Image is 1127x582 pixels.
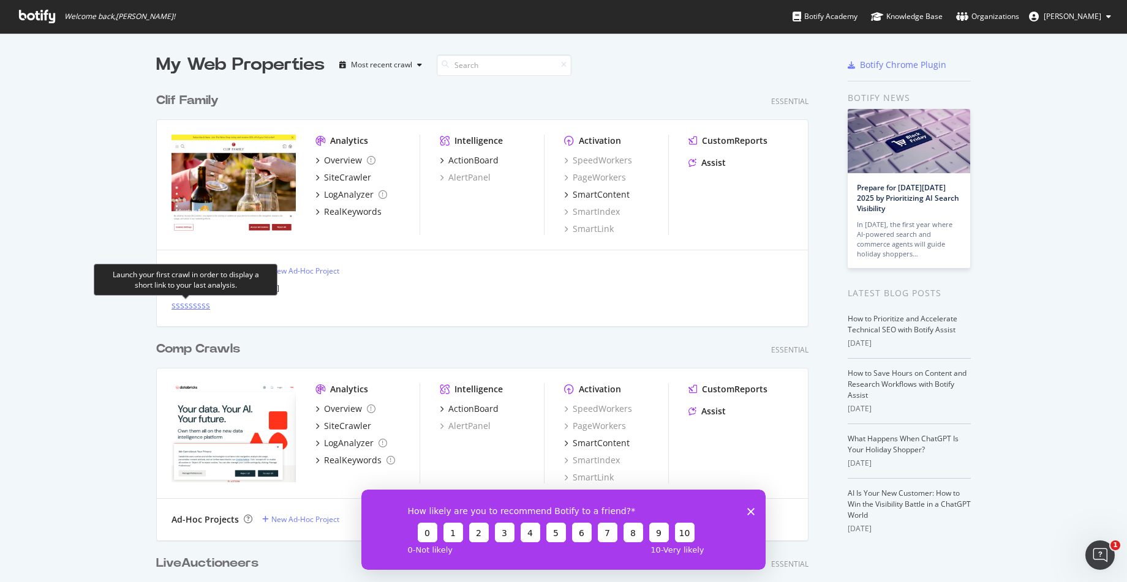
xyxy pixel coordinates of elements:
[324,420,371,432] div: SiteCrawler
[573,437,630,449] div: SmartContent
[315,403,375,415] a: Overview
[848,488,971,520] a: AI Is Your New Customer: How to Win the Visibility Battle in a ChatGPT World
[440,420,491,432] a: AlertPanel
[771,96,809,106] div: Essential
[324,206,382,218] div: RealKeywords
[437,54,571,76] input: Search
[156,340,240,358] div: Comp Crawls
[688,405,726,417] a: Assist
[271,266,339,276] div: New Ad-Hoc Project
[315,206,382,218] a: RealKeywords
[564,403,632,415] a: SpeedWorkers
[564,420,626,432] a: PageWorkers
[315,188,387,201] a: LogAnalyzer
[156,554,263,572] a: LiveAuctioneers
[448,403,499,415] div: ActionBoard
[564,206,620,218] a: SmartIndex
[454,383,503,395] div: Intelligence
[848,286,971,300] div: Latest Blog Posts
[440,403,499,415] a: ActionBoard
[315,420,371,432] a: SiteCrawler
[171,299,210,312] a: sssssssss
[330,135,368,147] div: Analytics
[564,171,626,184] a: PageWorkers
[1044,11,1101,21] span: Will Lau
[324,437,374,449] div: LogAnalyzer
[848,523,971,534] div: [DATE]
[454,135,503,147] div: Intelligence
[262,266,339,276] a: New Ad-Hoc Project
[324,403,362,415] div: Overview
[848,403,971,414] div: [DATE]
[848,433,959,455] a: What Happens When ChatGPT Is Your Holiday Shopper?
[688,157,726,169] a: Assist
[324,154,362,166] div: Overview
[871,10,943,23] div: Knowledge Base
[330,383,368,395] div: Analytics
[156,554,258,572] div: LiveAuctioneers
[64,12,175,21] span: Welcome back, [PERSON_NAME] !
[1019,7,1121,26] button: [PERSON_NAME]
[156,92,219,110] div: Clif Family
[271,514,339,524] div: New Ad-Hoc Project
[334,55,427,75] button: Most recent crawl
[351,61,412,69] div: Most recent crawl
[1110,540,1120,550] span: 1
[848,109,970,173] img: Prepare for Black Friday 2025 by Prioritizing AI Search Visibility
[579,135,621,147] div: Activation
[315,154,375,166] a: Overview
[848,458,971,469] div: [DATE]
[171,383,296,482] img: www.webproperty1.com
[315,171,371,184] a: SiteCrawler
[579,383,621,395] div: Activation
[1085,540,1115,570] iframe: Intercom live chat
[564,154,632,166] a: SpeedWorkers
[324,454,382,466] div: RealKeywords
[156,92,224,110] a: Clif Family
[361,490,766,570] iframe: Survey from Botify
[564,471,614,483] a: SmartLink
[564,454,620,466] a: SmartIndex
[315,454,395,466] a: RealKeywords
[771,559,809,569] div: Essential
[771,345,809,355] div: Essential
[573,188,630,201] div: SmartContent
[688,135,767,147] a: CustomReports
[848,313,957,335] a: How to Prioritize and Accelerate Technical SEO with Botify Assist
[440,171,491,184] div: AlertPanel
[440,154,499,166] a: ActionBoard
[262,514,339,524] a: New Ad-Hoc Project
[564,223,614,235] a: SmartLink
[848,368,967,400] a: How to Save Hours on Content and Research Workflows with Botify Assist
[702,135,767,147] div: CustomReports
[324,188,374,201] div: LogAnalyzer
[956,10,1019,23] div: Organizations
[860,59,946,71] div: Botify Chrome Plugin
[324,171,371,184] div: SiteCrawler
[848,59,946,71] a: Botify Chrome Plugin
[156,53,325,77] div: My Web Properties
[701,405,726,417] div: Assist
